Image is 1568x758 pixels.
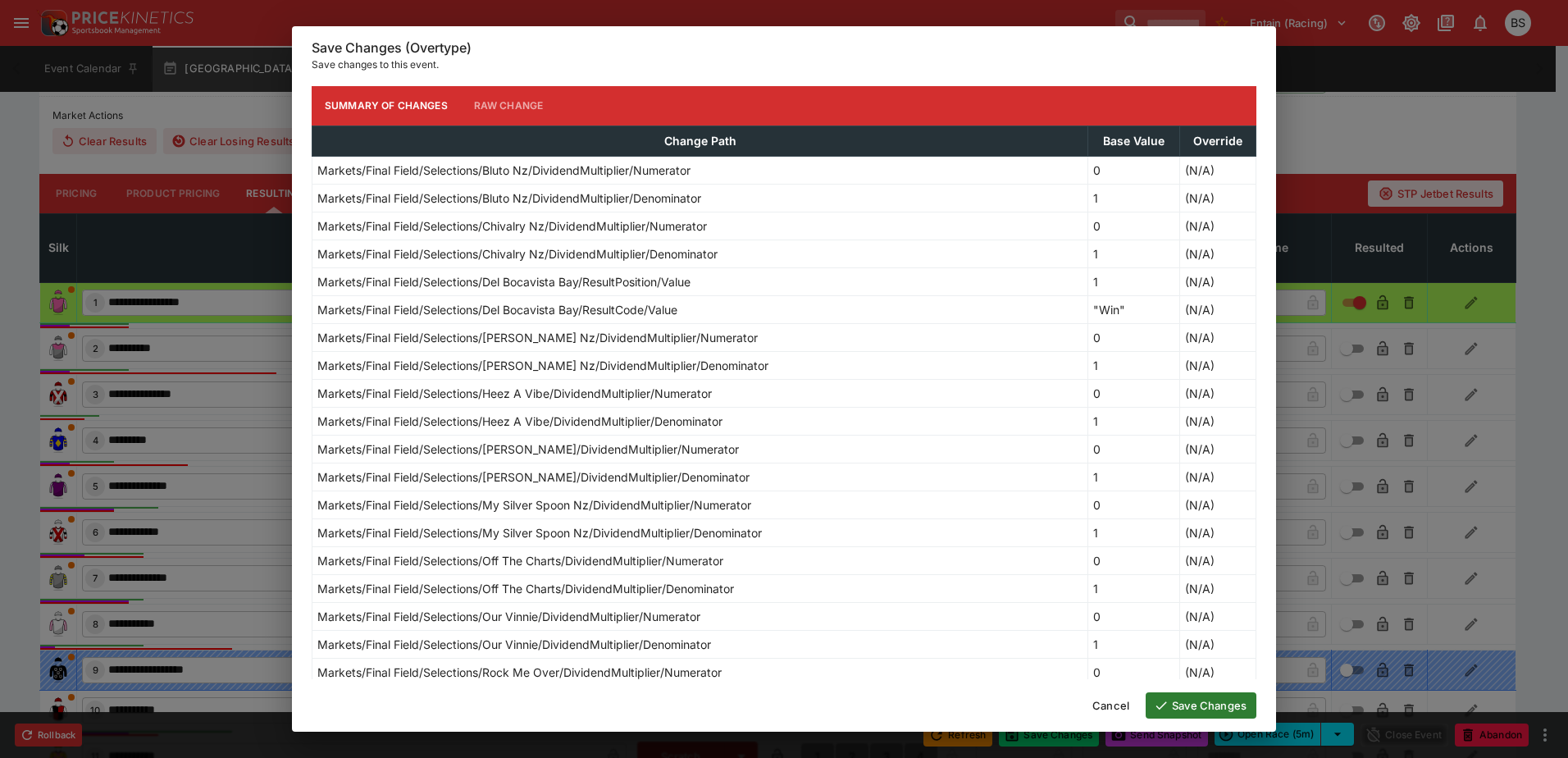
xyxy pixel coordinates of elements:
[1180,630,1256,658] td: (N/A)
[317,580,734,597] p: Markets/Final Field/Selections/Off The Charts/DividendMultiplier/Denominator
[1088,574,1180,602] td: 1
[1180,156,1256,184] td: (N/A)
[1088,240,1180,267] td: 1
[317,217,707,235] p: Markets/Final Field/Selections/Chivalry Nz/DividendMultiplier/Numerator
[1180,295,1256,323] td: (N/A)
[1088,156,1180,184] td: 0
[1088,323,1180,351] td: 0
[312,86,461,126] button: Summary of Changes
[1180,491,1256,518] td: (N/A)
[317,357,768,374] p: Markets/Final Field/Selections/[PERSON_NAME] Nz/DividendMultiplier/Denominator
[1180,602,1256,630] td: (N/A)
[1088,463,1180,491] td: 1
[1088,518,1180,546] td: 1
[1088,126,1180,156] th: Base Value
[1180,546,1256,574] td: (N/A)
[317,385,712,402] p: Markets/Final Field/Selections/Heez A Vibe/DividendMultiplier/Numerator
[317,329,758,346] p: Markets/Final Field/Selections/[PERSON_NAME] Nz/DividendMultiplier/Numerator
[317,608,700,625] p: Markets/Final Field/Selections/Our Vinnie/DividendMultiplier/Numerator
[461,86,557,126] button: Raw Change
[1180,658,1256,686] td: (N/A)
[317,468,750,486] p: Markets/Final Field/Selections/[PERSON_NAME]/DividendMultiplier/Denominator
[312,57,1256,73] p: Save changes to this event.
[317,413,722,430] p: Markets/Final Field/Selections/Heez A Vibe/DividendMultiplier/Denominator
[1180,184,1256,212] td: (N/A)
[1180,240,1256,267] td: (N/A)
[317,273,691,290] p: Markets/Final Field/Selections/Del Bocavista Bay/ResultPosition/Value
[1088,267,1180,295] td: 1
[1088,351,1180,379] td: 1
[1180,407,1256,435] td: (N/A)
[317,552,723,569] p: Markets/Final Field/Selections/Off The Charts/DividendMultiplier/Numerator
[317,441,739,458] p: Markets/Final Field/Selections/[PERSON_NAME]/DividendMultiplier/Numerator
[317,189,701,207] p: Markets/Final Field/Selections/Bluto Nz/DividendMultiplier/Denominator
[312,126,1088,156] th: Change Path
[317,162,691,179] p: Markets/Final Field/Selections/Bluto Nz/DividendMultiplier/Numerator
[1088,658,1180,686] td: 0
[317,524,762,541] p: Markets/Final Field/Selections/My Silver Spoon Nz/DividendMultiplier/Denominator
[1088,630,1180,658] td: 1
[1180,574,1256,602] td: (N/A)
[1180,379,1256,407] td: (N/A)
[1180,212,1256,240] td: (N/A)
[317,496,751,514] p: Markets/Final Field/Selections/My Silver Spoon Nz/DividendMultiplier/Numerator
[317,664,722,681] p: Markets/Final Field/Selections/Rock Me Over/DividendMultiplier/Numerator
[1088,295,1180,323] td: "Win"
[1088,435,1180,463] td: 0
[1088,407,1180,435] td: 1
[1088,602,1180,630] td: 0
[1088,184,1180,212] td: 1
[317,245,718,263] p: Markets/Final Field/Selections/Chivalry Nz/DividendMultiplier/Denominator
[1088,379,1180,407] td: 0
[1088,491,1180,518] td: 0
[317,636,711,653] p: Markets/Final Field/Selections/Our Vinnie/DividendMultiplier/Denominator
[1146,692,1256,719] button: Save Changes
[1088,546,1180,574] td: 0
[1180,323,1256,351] td: (N/A)
[1088,212,1180,240] td: 0
[1180,126,1256,156] th: Override
[1180,351,1256,379] td: (N/A)
[317,301,677,318] p: Markets/Final Field/Selections/Del Bocavista Bay/ResultCode/Value
[1180,463,1256,491] td: (N/A)
[1180,267,1256,295] td: (N/A)
[1083,692,1139,719] button: Cancel
[1180,518,1256,546] td: (N/A)
[312,39,1256,57] h6: Save Changes (Overtype)
[1180,435,1256,463] td: (N/A)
